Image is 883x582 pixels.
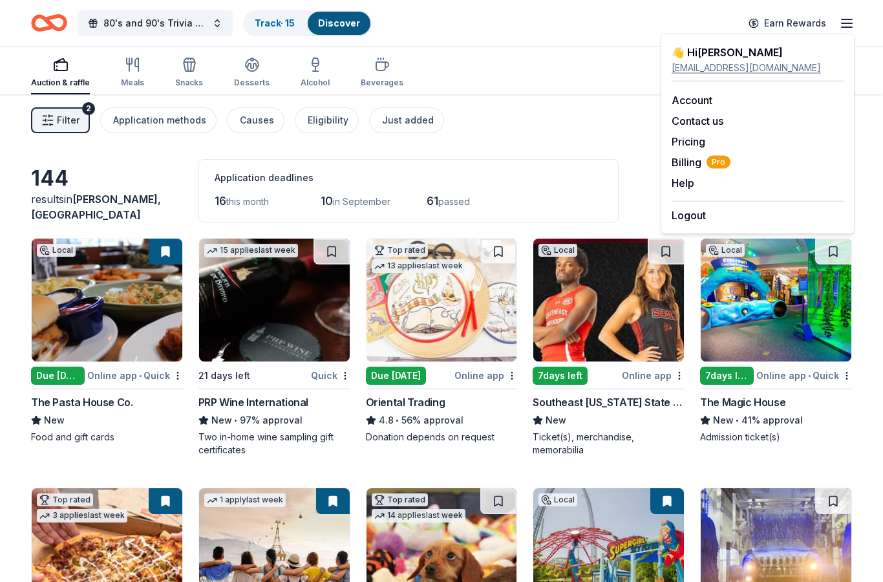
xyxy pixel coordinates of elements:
div: Due [DATE] [31,367,85,385]
button: Just added [369,107,444,133]
button: Meals [121,52,144,94]
span: Pro [707,156,730,169]
div: Local [37,244,76,257]
div: 1 apply last week [204,493,286,507]
span: • [234,415,237,426]
button: Desserts [234,52,270,94]
img: Image for The Magic House [701,239,851,361]
a: Discover [318,17,360,28]
div: Online app [454,367,517,383]
div: Southeast [US_STATE] State University Athletics [533,394,685,410]
button: Contact us [672,113,723,129]
button: Track· 15Discover [243,10,372,36]
button: Filter2 [31,107,90,133]
button: Alcohol [301,52,330,94]
a: Earn Rewards [741,12,834,35]
span: 16 [215,194,226,208]
div: 97% approval [198,413,350,428]
div: 15 applies last week [204,244,298,257]
div: Just added [382,113,434,128]
div: 21 days left [198,368,250,383]
div: Ticket(s), merchandise, memorabilia [533,431,685,457]
span: passed [438,196,470,207]
span: New [44,413,65,428]
img: Image for Oriental Trading [367,239,517,361]
div: Local [706,244,745,257]
img: Image for The Pasta House Co. [32,239,182,361]
button: Application methods [100,107,217,133]
div: results [31,191,183,222]
a: Image for The Pasta House Co.LocalDue [DATE]Online app•QuickThe Pasta House Co.NewFood and gift c... [31,238,183,444]
div: Desserts [234,78,270,88]
button: BillingPro [672,155,730,170]
a: Image for Oriental TradingTop rated13 applieslast weekDue [DATE]Online appOriental Trading4.8•56%... [366,238,518,444]
button: Eligibility [295,107,359,133]
span: 10 [321,194,333,208]
button: Help [672,175,694,191]
div: Causes [240,113,274,128]
div: 144 [31,166,183,191]
div: Online app Quick [756,367,852,383]
div: Donation depends on request [366,431,518,444]
div: Eligibility [308,113,348,128]
button: Auction & raffle [31,52,90,94]
a: Image for The Magic HouseLocal7days leftOnline app•QuickThe Magic HouseNew•41% approvalAdmission ... [700,238,852,444]
span: • [396,415,399,426]
button: 80's and 90's Trivia Fundraiser [78,10,233,36]
a: Image for PRP Wine International15 applieslast week21 days leftQuickPRP Wine InternationalNew•97%... [198,238,350,457]
span: • [736,415,739,426]
span: Filter [57,113,80,128]
div: Auction & raffle [31,78,90,88]
button: Beverages [361,52,403,94]
div: Top rated [372,244,428,257]
div: Alcohol [301,78,330,88]
a: Track· 15 [255,17,295,28]
div: Online app Quick [87,367,183,383]
div: 3 applies last week [37,509,127,523]
span: Billing [672,155,730,170]
div: The Pasta House Co. [31,394,133,410]
div: Local [538,244,577,257]
a: Pricing [672,135,705,148]
div: PRP Wine International [198,394,308,410]
div: Food and gift cards [31,431,183,444]
div: 41% approval [700,413,852,428]
div: Meals [121,78,144,88]
span: New [546,413,566,428]
div: Due [DATE] [366,367,426,385]
img: Image for Southeast Missouri State University Athletics [533,239,684,361]
div: Two in-home wine sampling gift certificates [198,431,350,457]
div: Online app [622,367,685,383]
div: Quick [311,367,350,383]
div: 2 [82,102,95,115]
span: • [808,371,811,381]
div: 👋 Hi [PERSON_NAME] [672,45,844,60]
span: in [31,193,161,221]
button: Causes [227,107,284,133]
div: 14 applies last week [372,509,465,523]
a: Home [31,8,67,38]
div: 13 applies last week [372,259,465,273]
div: 7 days left [700,367,754,385]
div: Top rated [37,493,93,506]
a: Account [672,94,712,107]
span: this month [226,196,269,207]
div: The Magic House [700,394,785,410]
div: Snacks [175,78,203,88]
button: Logout [672,208,706,223]
span: 61 [427,194,438,208]
div: Application deadlines [215,170,602,186]
div: Local [538,493,577,506]
div: 7 days left [533,367,588,385]
span: • [139,371,142,381]
div: Beverages [361,78,403,88]
div: Application methods [113,113,206,128]
a: Image for Southeast Missouri State University AthleticsLocal7days leftOnline appSoutheast [US_STA... [533,238,685,457]
span: in September [333,196,390,207]
span: 4.8 [379,413,394,428]
span: New [211,413,232,428]
span: New [713,413,734,428]
div: Top rated [372,493,428,506]
button: Snacks [175,52,203,94]
div: 56% approval [366,413,518,428]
